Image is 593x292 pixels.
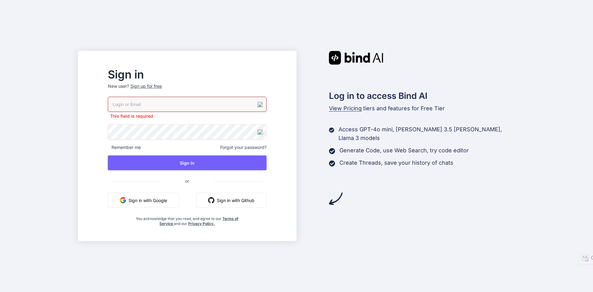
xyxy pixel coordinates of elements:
a: Terms of Service [159,216,238,226]
span: or [160,173,214,188]
div: Sign up for free [130,83,162,89]
span: Remember me [108,144,141,150]
h2: Log in to access Bind AI [329,89,515,102]
p: Create Threads, save your history of chats [339,159,453,167]
img: Bind AI logo [329,51,383,65]
img: locked.png [257,102,263,107]
p: Access GPT-4o mini, [PERSON_NAME] 3.5 [PERSON_NAME], Llama 3 models [339,125,515,142]
input: Login or Email [108,97,267,112]
button: Sign In [108,155,267,170]
button: Sign in with Google [108,193,179,208]
h2: Sign in [108,70,267,79]
button: Sign in with Github [196,193,267,208]
a: Privacy Policy. [188,221,215,226]
img: google [120,197,126,203]
p: New user? [108,83,267,97]
img: locked.png [257,129,263,135]
img: github [208,197,214,203]
span: View Pricing [329,105,362,112]
p: tiers and features for Free Tier [329,104,515,113]
p: Generate Code, use Web Search, try code editor [339,146,469,155]
span: Forgot your password? [220,144,267,150]
div: You acknowledge that you read, and agree to our and our [134,213,240,226]
p: This field is required [108,113,267,119]
img: arrow [329,192,343,205]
